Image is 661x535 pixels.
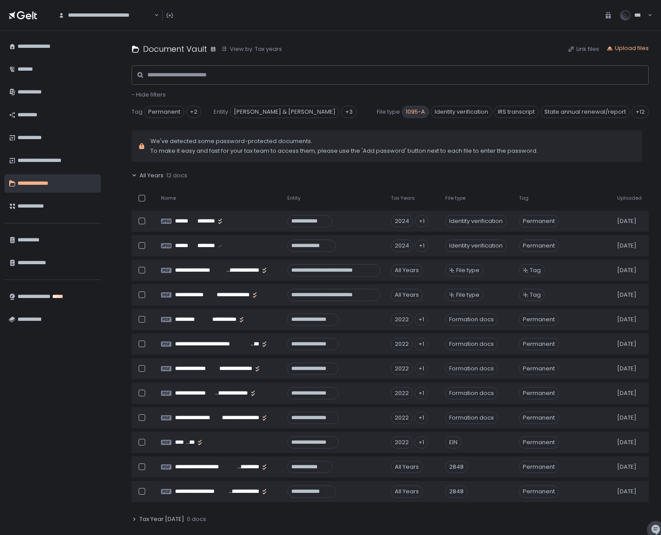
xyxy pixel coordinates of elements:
[617,217,636,225] span: [DATE]
[414,338,428,350] div: +1
[445,363,498,375] div: Formation docs
[519,461,559,473] span: Permanent
[391,215,413,227] div: 2024
[221,45,282,53] button: View by: Tax years
[540,106,630,118] span: State annual renewal/report
[606,44,649,52] button: Upload files
[132,90,166,99] span: - Hide filters
[617,242,636,250] span: [DATE]
[519,485,559,498] span: Permanent
[391,412,413,424] div: 2022
[445,338,498,350] div: Formation docs
[568,45,599,53] button: Link files
[617,438,636,446] span: [DATE]
[519,412,559,424] span: Permanent
[150,147,538,155] span: To make it easy and fast for your tax team to access them, please use the 'Add password' button n...
[287,195,300,201] span: Entity
[415,215,429,227] div: +1
[632,106,649,118] div: +12
[166,172,187,180] span: 12 docs
[431,106,492,118] span: Identity verification
[391,436,413,449] div: 2022
[414,436,428,449] div: +1
[132,91,166,99] button: - Hide filters
[402,106,429,118] span: 1095-A
[519,363,559,375] span: Permanent
[494,106,539,118] span: IRS transcript
[456,266,479,274] span: File type
[617,291,636,299] span: [DATE]
[530,266,541,274] span: Tag
[391,240,413,252] div: 2024
[519,313,559,326] span: Permanent
[161,195,176,201] span: Name
[391,289,423,301] div: All Years
[391,264,423,276] div: All Years
[415,240,429,252] div: +1
[519,338,559,350] span: Permanent
[617,414,636,422] span: [DATE]
[519,387,559,399] span: Permanent
[445,387,498,399] div: Formation docs
[391,387,413,399] div: 2022
[143,43,207,55] h1: Document Vault
[414,412,428,424] div: +1
[414,387,428,399] div: +1
[414,313,428,326] div: +1
[617,316,636,323] span: [DATE]
[445,195,465,201] span: File type
[445,412,498,424] div: Formation docs
[519,240,559,252] span: Permanent
[456,291,479,299] span: File type
[617,463,636,471] span: [DATE]
[445,240,507,252] div: Identity verification
[617,340,636,348] span: [DATE]
[617,195,642,201] span: Uploaded
[139,172,164,180] span: All Years
[186,106,201,118] div: +2
[391,461,423,473] div: All Years
[230,106,339,118] span: [PERSON_NAME] & [PERSON_NAME]
[187,515,206,523] span: 0 docs
[519,195,529,201] span: Tag
[132,108,143,116] span: Tag
[617,488,636,496] span: [DATE]
[445,485,468,498] div: 2848
[214,108,228,116] span: Entity
[519,436,559,449] span: Permanent
[445,313,498,326] div: Formation docs
[519,215,559,227] span: Permanent
[530,291,541,299] span: Tag
[150,137,538,145] span: We've detected some password-protected documents.
[445,215,507,227] div: Identity verification
[445,436,461,449] div: EIN
[617,365,636,373] span: [DATE]
[445,461,468,473] div: 2848
[377,108,400,116] span: File type
[391,363,413,375] div: 2022
[391,313,413,326] div: 2022
[391,485,423,498] div: All Years
[391,195,415,201] span: Tax Years
[617,389,636,397] span: [DATE]
[617,266,636,274] span: [DATE]
[414,363,428,375] div: +1
[341,106,357,118] div: +3
[144,106,184,118] span: Permanent
[139,515,184,523] span: Tax Year [DATE]
[153,11,154,20] input: Search for option
[53,6,159,25] div: Search for option
[391,338,413,350] div: 2022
